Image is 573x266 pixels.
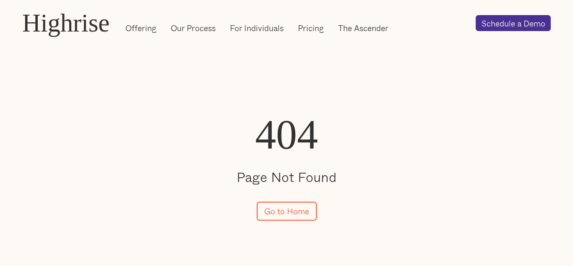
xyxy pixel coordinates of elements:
[476,15,551,31] a: Schedule a Demo
[125,22,156,34] a: Offering
[338,22,388,34] a: The Ascender
[171,22,216,34] a: Our Process
[230,22,284,34] a: For Individuals
[298,22,324,34] a: Pricing
[22,9,109,37] a: Highrise
[224,169,349,184] h2: Page Not Found
[257,202,317,221] a: Go to Home
[224,111,349,158] h1: 404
